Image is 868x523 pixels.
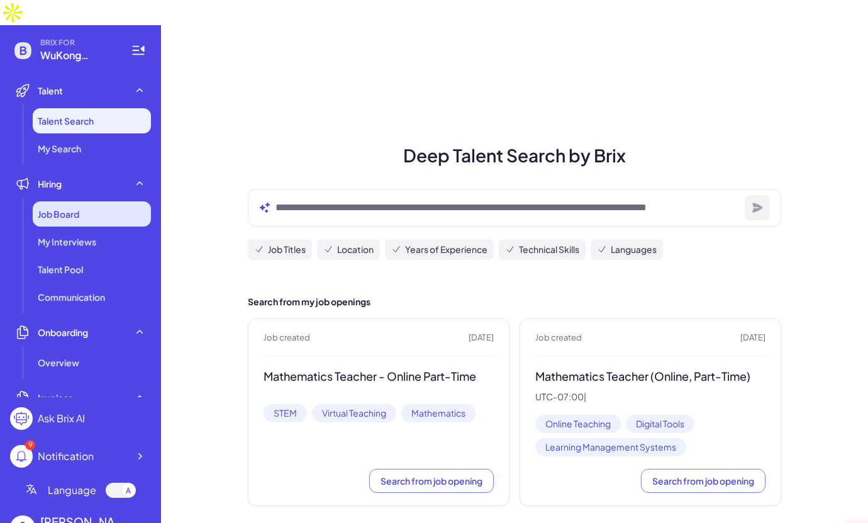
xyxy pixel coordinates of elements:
[38,115,94,127] span: Talent Search
[535,438,686,456] span: Learning Management Systems
[535,391,765,403] p: UTC-07:00 |
[405,243,487,256] span: Years of Experience
[25,440,35,450] div: 9
[38,177,62,190] span: Hiring
[337,243,374,256] span: Location
[268,243,306,256] span: Job Titles
[38,142,81,155] span: My Search
[264,369,494,384] h3: Mathematics Teacher - Online Part-Time
[38,291,105,303] span: Communication
[38,411,85,426] div: Ask Brix AI
[369,469,494,493] button: Search from job opening
[535,369,765,384] h3: Mathematics Teacher (Online, Part-Time)
[626,415,694,433] span: Digital Tools
[519,243,579,256] span: Technical Skills
[611,243,657,256] span: Languages
[38,391,73,404] span: Invoices
[469,332,494,344] span: [DATE]
[233,142,796,169] h1: Deep Talent Search by Brix
[38,356,79,369] span: Overview
[38,235,96,248] span: My Interviews
[264,404,307,422] span: STEM
[401,404,476,422] span: Mathematics
[40,38,116,48] span: BRIX FOR
[264,332,310,344] span: Job created
[38,326,88,339] span: Onboarding
[38,208,79,220] span: Job Board
[248,295,781,308] h2: Search from my job openings
[48,483,96,498] span: Language
[641,469,765,493] button: Search from job opening
[38,449,94,464] div: Notification
[38,84,63,97] span: Talent
[535,332,582,344] span: Job created
[535,415,621,433] span: Online Teaching
[381,475,482,486] span: Search from job opening
[740,332,765,344] span: [DATE]
[312,404,396,422] span: Virtual Teaching
[40,48,116,63] span: WuKong Education
[38,263,83,276] span: Talent Pool
[652,475,754,486] span: Search from job opening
